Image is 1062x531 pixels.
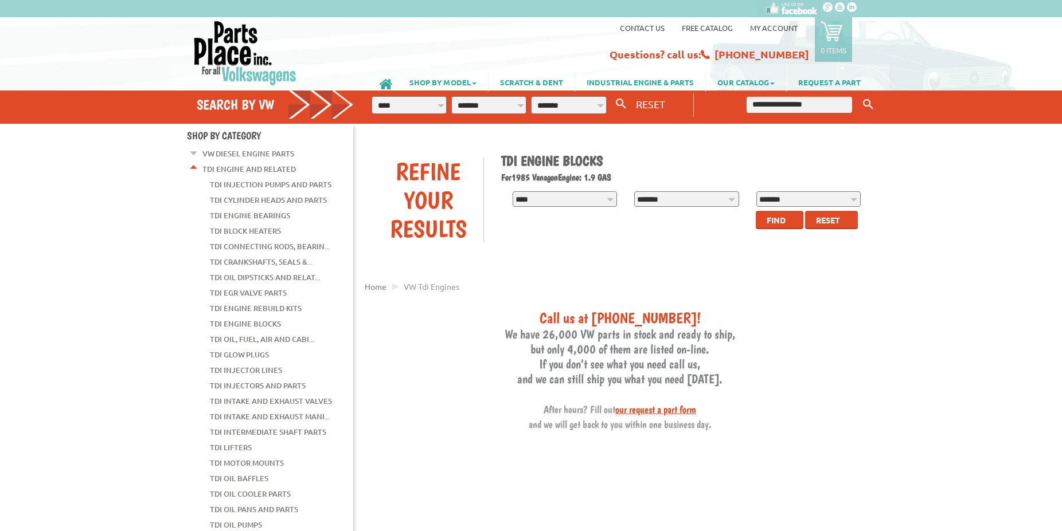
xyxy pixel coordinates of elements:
[860,95,877,114] button: Keyword Search
[187,129,353,141] h4: Shop By Category
[210,208,290,223] a: TDI Engine Bearings
[197,96,354,113] h4: Search by VW
[787,72,872,92] a: REQUEST A PART
[611,96,631,112] button: Search By VW...
[750,23,798,33] a: My Account
[210,347,269,362] a: TDI Glow Plugs
[210,363,282,377] a: TDI Injector Lines
[816,215,840,225] span: Reset
[210,239,330,254] a: TDI Connecting Rods, Bearin...
[682,23,733,33] a: Free Catalog
[558,172,611,183] span: Engine: 1.9 GAS
[540,309,701,327] span: Call us at [PHONE_NUMBER]!
[210,455,284,470] a: TDI Motor Mounts
[373,157,483,243] div: Refine Your Results
[210,486,291,501] a: TDI Oil Cooler Parts
[210,285,287,300] a: TDI EGR Valve Parts
[615,403,696,415] a: our request a part form
[210,192,327,207] a: TDI Cylinder Heads and Parts
[210,502,298,517] a: TDI Oil Pans and Parts
[501,172,867,183] h2: 1985 Vanagon
[821,45,846,55] p: 0 items
[631,96,670,112] button: RESET
[636,98,665,110] span: RESET
[193,20,298,86] img: Parts Place Inc!
[767,215,786,225] span: Find
[210,471,268,486] a: TDI Oil Baffles
[210,270,320,285] a: TDI Oil Dipsticks and Relat...
[210,301,302,316] a: TDI Engine Rebuild Kits
[620,23,665,33] a: Contact us
[805,211,858,229] button: Reset
[398,72,488,92] a: SHOP BY MODEL
[489,72,575,92] a: SCRATCH & DENT
[210,177,331,192] a: TDI Injection Pumps and Parts
[501,172,512,183] span: For
[706,72,786,92] a: OUR CATALOG
[210,378,306,393] a: TDI Injectors and Parts
[202,162,296,176] a: TDI Engine and Related
[365,281,386,292] a: Home
[404,281,459,292] span: VW tdi engines
[501,152,867,169] h1: TDI Engine Blocks
[202,146,294,161] a: VW Diesel Engine Parts
[210,440,252,455] a: TDI Lifters
[756,211,803,229] button: Find
[575,72,705,92] a: INDUSTRIAL ENGINE & PARTS
[529,403,712,430] span: After hours? Fill out and we will get back to you within one business day.
[210,424,326,439] a: TDI Intermediate Shaft Parts
[210,394,332,408] a: TDI Intake and Exhaust Valves
[815,17,852,62] a: 0 items
[365,309,875,431] h3: We have 26,000 VW parts in stock and ready to ship, but only 4,000 of them are listed on-line. If...
[210,332,314,347] a: TDI Oil, Fuel, Air and Cabi...
[210,223,281,238] a: TDI Block Heaters
[210,409,330,424] a: TDI Intake and Exhaust Mani...
[210,316,281,331] a: TDI Engine Blocks
[210,254,313,269] a: TDI Crankshafts, Seals &...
